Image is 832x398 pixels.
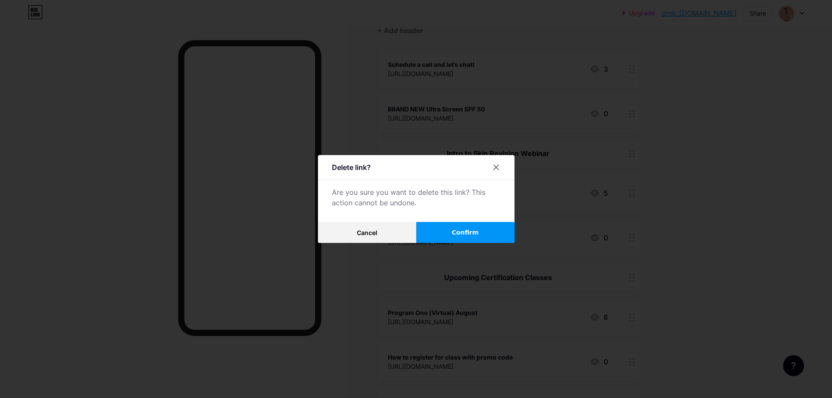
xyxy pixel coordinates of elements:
[318,222,416,243] button: Cancel
[416,222,514,243] button: Confirm
[357,229,377,236] span: Cancel
[452,228,479,237] span: Confirm
[332,187,501,208] div: Are you sure you want to delete this link? This action cannot be undone.
[332,162,371,173] div: Delete link?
